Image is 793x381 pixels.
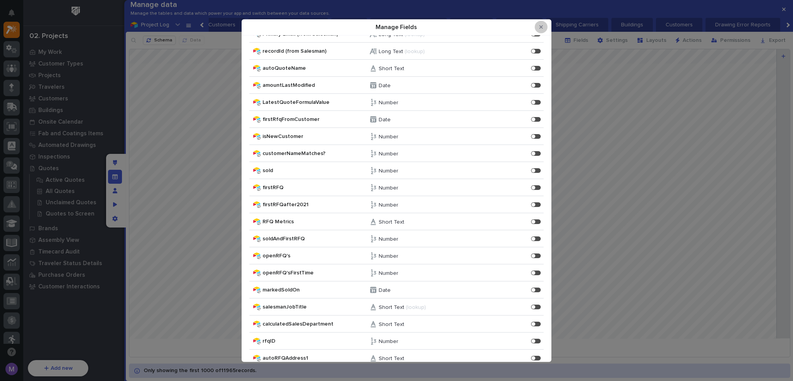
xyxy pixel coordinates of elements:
[24,166,63,172] span: [PERSON_NAME]
[263,218,369,225] span: RFQ Metrics
[8,147,52,153] div: Past conversations
[379,304,404,311] p: Short Text
[8,179,20,192] img: Brittany
[132,122,141,131] button: Start new chat
[263,338,369,344] span: rfqID
[64,187,67,193] span: •
[15,98,42,105] span: Help Docs
[69,166,84,172] span: [DATE]
[15,187,22,193] img: 1736555164131-43832dd5-751b-4058-ba23-39d91318e5a0
[45,95,102,109] a: 🔗Onboarding Call
[64,166,67,172] span: •
[242,19,551,362] div: Manage Fields
[263,133,369,140] span: isNewCustomer
[379,287,391,294] p: Date
[379,117,391,123] p: Date
[379,48,403,55] p: Long Text
[8,98,14,105] div: 📖
[263,321,369,327] span: calculatedSalesDepartment
[379,185,398,191] p: Number
[5,95,45,109] a: 📖Help Docs
[406,304,426,311] p: (lookup)
[263,99,369,105] span: LatestQuoteFormulaValue
[263,184,369,191] span: firstRFQ
[120,145,141,154] button: See all
[379,83,391,89] p: Date
[263,286,369,293] span: markedSoldOn
[379,219,404,226] p: Short Text
[535,21,548,33] button: Close Modal
[263,252,369,259] span: openRFQ's
[35,128,117,134] div: We're offline, we will be back soon!
[263,303,369,310] span: salesmanJobTitle
[263,201,369,208] span: firstRFQafter2021
[263,235,369,242] span: soldAndFirstRFQ
[263,82,369,88] span: amountLastModified
[379,202,398,209] p: Number
[56,98,99,105] span: Onboarding Call
[263,167,369,174] span: sold
[8,43,141,55] p: How can we help?
[48,98,55,105] div: 🔗
[263,48,369,54] span: recordId (from Salesman)
[8,159,20,171] img: Brittany
[379,338,398,345] p: Number
[35,120,127,128] div: Start new chat
[379,236,398,243] p: Number
[379,355,404,362] p: Short Text
[69,187,84,193] span: [DATE]
[379,151,398,157] p: Number
[405,48,425,55] p: (lookup)
[379,253,398,260] p: Number
[263,65,369,71] span: autoQuoteName
[263,355,369,361] span: autoRFQAddress1
[263,116,369,122] span: firstRfqFromCustomer
[16,120,30,134] img: 4614488137333_bcb353cd0bb836b1afe7_72.png
[55,204,94,210] a: Powered byPylon
[245,19,535,34] div: Manage Fields
[379,134,398,140] p: Number
[379,321,404,328] p: Short Text
[263,150,369,157] span: customerNameMatches?
[8,31,141,43] p: Welcome 👋
[8,7,23,23] img: Stacker
[77,204,94,210] span: Pylon
[24,187,63,193] span: [PERSON_NAME]
[263,269,369,276] span: openRFQ'sFirstTime
[15,166,22,172] img: 1736555164131-43832dd5-751b-4058-ba23-39d91318e5a0
[379,168,398,174] p: Number
[379,100,398,106] p: Number
[8,120,22,134] img: 1736555164131-43832dd5-751b-4058-ba23-39d91318e5a0
[379,270,398,277] p: Number
[379,66,404,72] p: Short Text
